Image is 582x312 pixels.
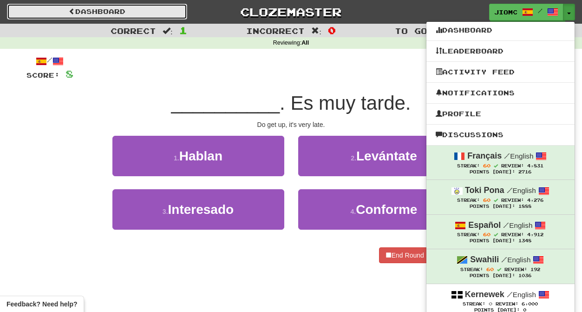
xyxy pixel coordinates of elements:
[356,149,417,163] span: Levántate
[112,136,284,176] button: 1.Hablan
[501,255,507,264] span: /
[356,202,417,217] span: Conforme
[436,273,565,279] div: Points [DATE]: 1036
[351,208,356,215] small: 4 .
[483,197,490,203] span: 60
[163,208,168,215] small: 3 .
[65,68,73,80] span: 8
[494,198,498,202] span: Streak includes today.
[426,146,575,179] a: Français /English Streak: 60 Review: 4,831 Points [DATE]: 2716
[483,232,490,237] span: 60
[463,301,485,306] span: Streak:
[467,151,502,160] strong: Français
[426,108,575,120] a: Profile
[111,26,156,35] span: Correct
[26,71,60,79] span: Score:
[494,164,498,168] span: Streak includes today.
[174,154,179,162] small: 1 .
[298,136,470,176] button: 2.Levántate
[426,215,575,249] a: Español /English Streak: 60 Review: 4,912 Points [DATE]: 1348
[501,232,524,237] span: Review:
[507,290,513,299] span: /
[311,27,321,35] span: :
[507,291,536,299] small: English
[527,198,543,203] span: 4,276
[301,40,309,46] strong: All
[527,163,543,168] span: 4,831
[112,189,284,230] button: 3.Interesado
[522,301,538,306] span: 6,000
[504,152,510,160] span: /
[497,267,501,272] span: Streak includes today.
[486,266,494,272] span: 60
[496,301,518,306] span: Review:
[426,129,575,141] a: Discussions
[527,232,543,237] span: 4,912
[457,163,480,168] span: Streak:
[507,186,536,194] small: English
[457,198,480,203] span: Streak:
[436,169,565,175] div: Points [DATE]: 2716
[426,180,575,214] a: Toki Pona /English Streak: 60 Review: 4,276 Points [DATE]: 1888
[26,55,73,67] div: /
[538,7,543,14] span: /
[504,267,527,272] span: Review:
[426,249,575,283] a: Swahili /English Streak: 60 Review: 192 Points [DATE]: 1036
[457,232,480,237] span: Streak:
[298,189,470,230] button: 4.Conforme
[328,25,336,36] span: 0
[504,152,533,160] small: English
[470,255,499,264] strong: Swahili
[26,120,556,129] div: Do get up, it's very late.
[465,290,504,299] strong: Kernewek
[468,220,501,230] strong: Español
[489,301,492,306] span: 0
[501,163,524,168] span: Review:
[351,154,356,162] small: 2 .
[503,221,532,229] small: English
[426,87,575,99] a: Notifications
[426,45,575,57] a: Leaderboard
[163,27,173,35] span: :
[201,4,381,20] a: Clozemaster
[426,24,575,36] a: Dashboard
[503,221,509,229] span: /
[379,247,430,263] button: End Round
[7,4,187,20] a: Dashboard
[501,198,524,203] span: Review:
[168,202,234,217] span: Interesado
[530,267,540,272] span: 192
[179,149,222,163] span: Hablan
[436,238,565,244] div: Points [DATE]: 1348
[280,92,411,114] span: . Es muy tarde.
[465,186,504,195] strong: Toki Pona
[395,26,427,35] span: To go
[501,256,530,264] small: English
[494,232,498,237] span: Streak includes today.
[494,8,517,16] span: JioMc
[489,4,563,20] a: JioMc /
[507,186,513,194] span: /
[246,26,305,35] span: Incorrect
[179,25,187,36] span: 1
[7,299,77,309] span: Open feedback widget
[426,66,575,78] a: Activity Feed
[483,163,490,168] span: 60
[171,92,280,114] span: __________
[460,267,483,272] span: Streak:
[436,204,565,210] div: Points [DATE]: 1888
